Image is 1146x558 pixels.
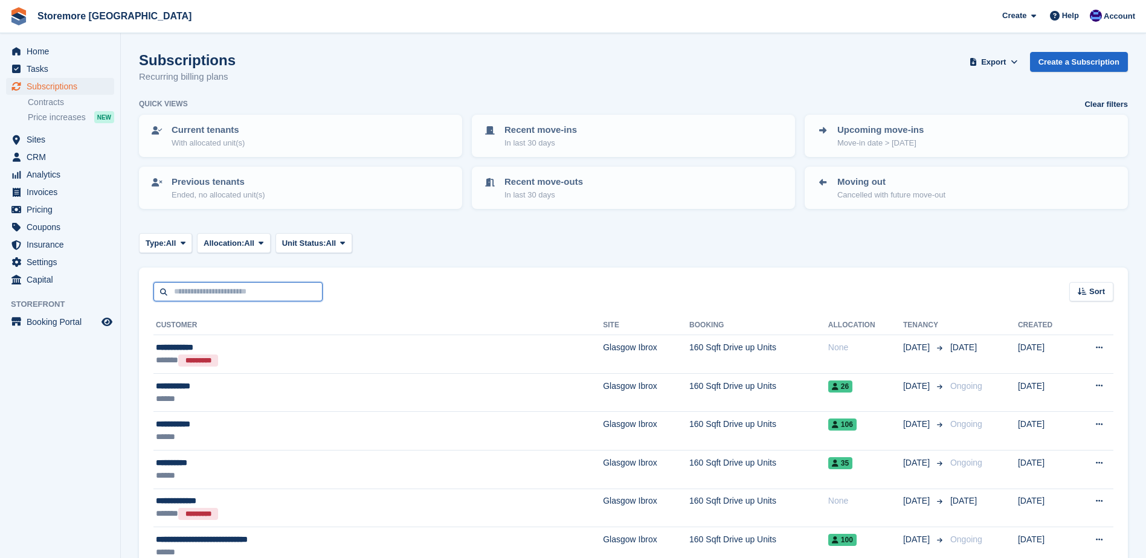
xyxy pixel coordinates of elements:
h1: Subscriptions [139,52,236,68]
span: Allocation: [204,237,244,249]
th: Allocation [828,316,903,335]
th: Booking [689,316,828,335]
a: menu [6,43,114,60]
span: Analytics [27,166,99,183]
th: Created [1018,316,1073,335]
span: 100 [828,534,857,546]
img: stora-icon-8386f47178a22dfd0bd8f6a31ec36ba5ce8667c1dd55bd0f319d3a0aa187defe.svg [10,7,28,25]
td: 160 Sqft Drive up Units [689,450,828,489]
span: [DATE] [903,457,932,469]
span: Pricing [27,201,99,218]
th: Tenancy [903,316,945,335]
p: Move-in date > [DATE] [837,137,924,149]
span: Type: [146,237,166,249]
span: CRM [27,149,99,165]
span: Coupons [27,219,99,236]
td: [DATE] [1018,450,1073,489]
span: Home [27,43,99,60]
td: Glasgow Ibrox [603,335,689,374]
p: Recent move-ins [504,123,577,137]
button: Export [967,52,1020,72]
span: Capital [27,271,99,288]
a: Recent move-ins In last 30 days [473,116,794,156]
a: menu [6,131,114,148]
span: [DATE] [903,380,932,393]
div: None [828,341,903,354]
a: Preview store [100,315,114,329]
span: Create [1002,10,1026,22]
td: [DATE] [1018,412,1073,451]
p: In last 30 days [504,189,583,201]
p: With allocated unit(s) [172,137,245,149]
span: Unit Status: [282,237,326,249]
span: [DATE] [903,495,932,507]
a: Previous tenants Ended, no allocated unit(s) [140,168,461,208]
a: Recent move-outs In last 30 days [473,168,794,208]
span: All [326,237,336,249]
span: Ongoing [950,381,982,391]
span: [DATE] [903,418,932,431]
span: 106 [828,418,857,431]
span: Ongoing [950,419,982,429]
div: None [828,495,903,507]
button: Type: All [139,233,192,253]
p: Upcoming move-ins [837,123,924,137]
span: [DATE] [950,496,977,505]
span: Tasks [27,60,99,77]
p: Cancelled with future move-out [837,189,945,201]
span: Storefront [11,298,120,310]
td: 160 Sqft Drive up Units [689,412,828,451]
span: Ongoing [950,458,982,467]
td: Glasgow Ibrox [603,489,689,527]
span: 26 [828,380,852,393]
p: Moving out [837,175,945,189]
span: Help [1062,10,1079,22]
th: Customer [153,316,603,335]
p: In last 30 days [504,137,577,149]
span: Export [981,56,1006,68]
td: [DATE] [1018,335,1073,374]
a: menu [6,60,114,77]
span: Price increases [28,112,86,123]
td: Glasgow Ibrox [603,450,689,489]
p: Current tenants [172,123,245,137]
td: [DATE] [1018,373,1073,412]
td: 160 Sqft Drive up Units [689,373,828,412]
span: Sort [1089,286,1105,298]
a: menu [6,219,114,236]
div: NEW [94,111,114,123]
td: 160 Sqft Drive up Units [689,489,828,527]
span: [DATE] [903,533,932,546]
span: Account [1104,10,1135,22]
img: Angela [1090,10,1102,22]
a: menu [6,166,114,183]
p: Recurring billing plans [139,70,236,84]
span: Sites [27,131,99,148]
button: Unit Status: All [275,233,352,253]
td: Glasgow Ibrox [603,373,689,412]
span: Booking Portal [27,313,99,330]
span: Insurance [27,236,99,253]
p: Ended, no allocated unit(s) [172,189,265,201]
td: [DATE] [1018,489,1073,527]
a: Moving out Cancelled with future move-out [806,168,1127,208]
span: Ongoing [950,534,982,544]
a: menu [6,271,114,288]
a: menu [6,201,114,218]
p: Previous tenants [172,175,265,189]
button: Allocation: All [197,233,271,253]
a: menu [6,184,114,200]
a: Price increases NEW [28,111,114,124]
td: Glasgow Ibrox [603,412,689,451]
span: Settings [27,254,99,271]
h6: Quick views [139,98,188,109]
a: menu [6,313,114,330]
td: 160 Sqft Drive up Units [689,335,828,374]
a: Storemore [GEOGRAPHIC_DATA] [33,6,196,26]
p: Recent move-outs [504,175,583,189]
span: Subscriptions [27,78,99,95]
a: Current tenants With allocated unit(s) [140,116,461,156]
a: menu [6,149,114,165]
span: 35 [828,457,852,469]
span: [DATE] [950,342,977,352]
